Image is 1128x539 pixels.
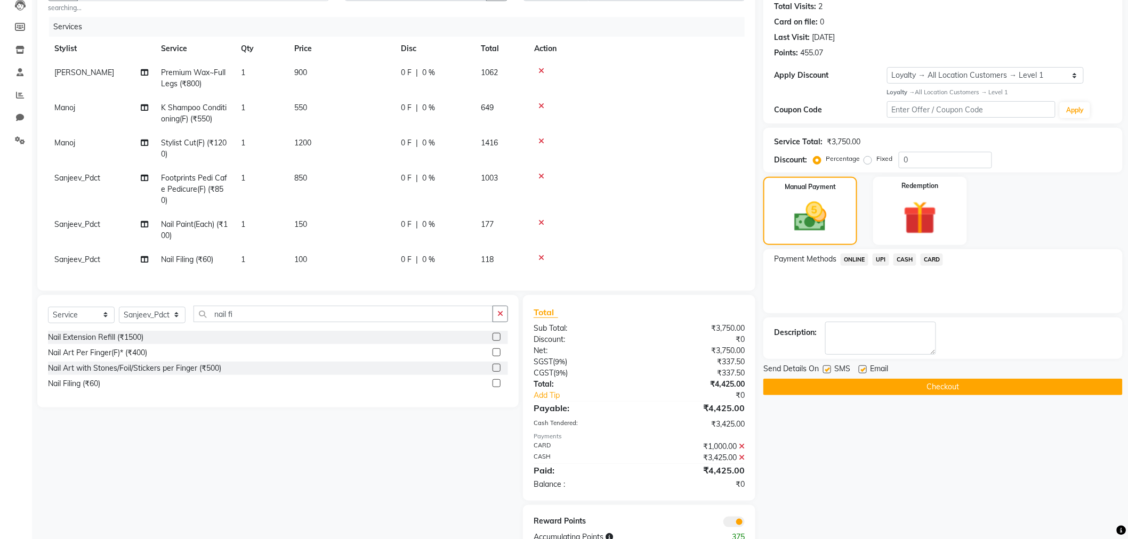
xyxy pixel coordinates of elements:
span: Nail Paint(Each) (₹100) [161,219,228,240]
div: CARD [526,441,639,452]
span: | [416,67,418,78]
th: Qty [235,37,288,61]
span: Sanjeev_Pdct [54,255,100,264]
div: ( ) [526,367,639,379]
div: 0 [820,17,824,28]
span: 9% [555,357,565,366]
th: Price [288,37,394,61]
span: | [416,173,418,184]
span: 1 [241,68,245,77]
span: 0 % [422,102,435,113]
span: [PERSON_NAME] [54,68,114,77]
span: 0 % [422,137,435,149]
span: Footprints Pedi Cafe Pedicure(F) (₹850) [161,173,227,205]
div: Nail Art with Stones/Foil/Stickers per Finger (₹500) [48,363,221,374]
span: 850 [294,173,307,183]
input: Search or Scan [194,306,493,322]
label: Percentage [826,154,860,164]
div: Reward Points [526,516,639,527]
span: 150 [294,219,307,229]
div: ₹3,750.00 [639,345,753,356]
span: 1 [241,173,245,183]
input: Enter Offer / Coupon Code [887,101,1056,118]
span: 0 F [401,254,412,265]
span: 0 F [401,173,412,184]
div: Discount: [774,154,807,166]
span: 118 [481,255,494,264]
div: Cash Tendered: [526,419,639,430]
div: Discount: [526,334,639,345]
label: Fixed [876,154,892,164]
span: Total [534,307,558,318]
div: 2 [818,1,823,12]
span: 0 F [401,219,412,230]
div: ₹4,425.00 [639,402,753,414]
div: ₹0 [658,390,753,401]
span: 100 [294,255,307,264]
span: SMS [834,363,850,377]
div: ₹3,425.00 [639,452,753,463]
span: | [416,219,418,230]
div: Service Total: [774,136,823,148]
span: 1 [241,138,245,148]
div: ₹3,425.00 [639,419,753,430]
div: ₹337.50 [639,367,753,379]
div: Nail Art Per Finger(F)* (₹400) [48,347,147,358]
span: 0 F [401,67,412,78]
button: Apply [1060,102,1090,118]
label: Redemption [902,181,939,191]
span: UPI [873,254,889,266]
span: 9% [555,369,566,377]
th: Action [528,37,745,61]
span: CASH [893,254,916,266]
span: 900 [294,68,307,77]
span: | [416,102,418,113]
div: Payments [534,432,745,441]
span: 1003 [481,173,498,183]
span: CARD [921,254,944,266]
th: Disc [394,37,474,61]
div: Card on file: [774,17,818,28]
div: Nail Extension Refill (₹1500) [48,332,143,343]
div: ₹4,425.00 [639,464,753,477]
div: All Location Customers → Level 1 [887,88,1112,97]
span: Sanjeev_Pdct [54,173,100,183]
div: Apply Discount [774,70,887,81]
span: 0 % [422,67,435,78]
span: Nail Filing (₹60) [161,255,213,264]
div: ₹3,750.00 [639,323,753,334]
span: Manoj [54,138,75,148]
span: 1200 [294,138,311,148]
div: ₹0 [639,334,753,345]
span: K Shampoo Conditioning(F) (₹550) [161,103,227,124]
span: 0 % [422,219,435,230]
span: 550 [294,103,307,112]
span: Email [870,363,888,377]
span: 1 [241,103,245,112]
span: Manoj [54,103,75,112]
label: Manual Payment [785,182,836,192]
div: Last Visit: [774,32,810,43]
span: CGST [534,368,553,378]
div: Coupon Code [774,104,887,116]
small: searching... [48,3,329,13]
div: CASH [526,452,639,463]
span: 0 F [401,102,412,113]
div: ₹0 [639,479,753,490]
div: Total Visits: [774,1,816,12]
img: _cash.svg [784,198,837,235]
div: ₹337.50 [639,356,753,367]
div: Paid: [526,464,639,477]
span: 1 [241,219,245,229]
span: 1 [241,255,245,264]
div: ( ) [526,356,639,367]
img: _gift.svg [893,197,947,239]
div: Balance : [526,479,639,490]
span: ONLINE [841,254,868,266]
span: 1062 [481,68,498,77]
th: Service [155,37,235,61]
span: Sanjeev_Pdct [54,219,100,229]
div: Description: [774,327,817,338]
div: ₹1,000.00 [639,441,753,452]
span: Stylist Cut(F) (₹1200) [161,138,227,159]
